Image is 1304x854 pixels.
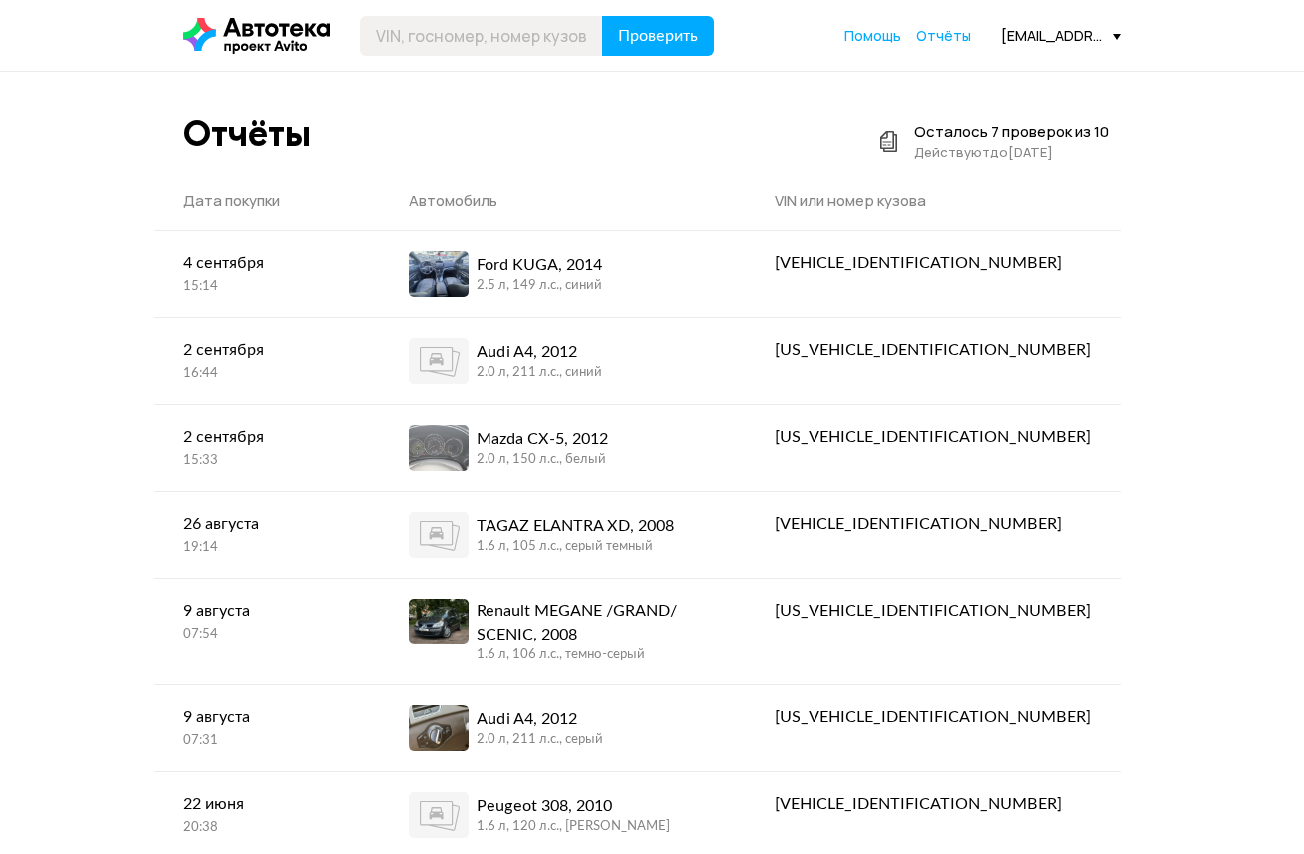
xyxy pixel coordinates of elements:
a: [US_VEHICLE_IDENTIFICATION_NUMBER] [745,318,1121,382]
div: 2.0 л, 211 л.c., серый [477,731,603,749]
a: Renault MEGANE /GRAND/ SCENIC, 20081.6 л, 106 л.c., темно-серый [379,579,745,684]
a: [VEHICLE_IDENTIFICATION_NUMBER] [745,772,1121,836]
a: Audi A4, 20122.0 л, 211 л.c., серый [379,685,745,771]
div: Действуют до [DATE] [914,142,1109,162]
div: 1.6 л, 120 л.c., [PERSON_NAME] [477,818,670,836]
div: 19:14 [183,539,349,557]
div: 15:14 [183,278,349,296]
a: [VEHICLE_IDENTIFICATION_NUMBER] [745,492,1121,556]
a: 9 августа07:54 [154,579,379,663]
input: VIN, госномер, номер кузова [360,16,603,56]
div: 26 августа [183,512,349,536]
a: Mazda CX-5, 20122.0 л, 150 л.c., белый [379,405,745,491]
div: Осталось 7 проверок из 10 [914,122,1109,142]
div: 9 августа [183,599,349,623]
div: Mazda CX-5, 2012 [477,427,608,451]
div: [VEHICLE_IDENTIFICATION_NUMBER] [775,512,1091,536]
a: 2 сентября16:44 [154,318,379,403]
div: [VEHICLE_IDENTIFICATION_NUMBER] [775,251,1091,275]
div: [EMAIL_ADDRESS][DOMAIN_NAME] [1001,26,1121,45]
div: 2 сентября [183,338,349,362]
a: Отчёты [916,26,971,46]
div: 16:44 [183,365,349,383]
a: Audi A4, 20122.0 л, 211 л.c., синий [379,318,745,404]
div: Renault MEGANE /GRAND/ SCENIC, 2008 [477,599,715,646]
div: [US_VEHICLE_IDENTIFICATION_NUMBER] [775,338,1091,362]
div: 07:31 [183,732,349,750]
a: [US_VEHICLE_IDENTIFICATION_NUMBER] [745,579,1121,642]
div: Ford KUGA, 2014 [477,253,602,277]
a: [VEHICLE_IDENTIFICATION_NUMBER] [745,231,1121,295]
a: 9 августа07:31 [154,685,379,770]
div: Отчёты [183,112,311,155]
span: Помощь [844,26,901,45]
div: [US_VEHICLE_IDENTIFICATION_NUMBER] [775,705,1091,729]
div: 1.6 л, 105 л.c., серый темный [477,538,674,556]
span: Отчёты [916,26,971,45]
a: [US_VEHICLE_IDENTIFICATION_NUMBER] [745,685,1121,749]
div: Дата покупки [183,191,349,211]
div: [VEHICLE_IDENTIFICATION_NUMBER] [775,792,1091,816]
div: 2.5 л, 149 л.c., синий [477,277,602,295]
div: 4 сентября [183,251,349,275]
div: 20:38 [183,819,349,837]
div: Audi A4, 2012 [477,340,602,364]
div: Автомобиль [409,191,715,211]
div: 2.0 л, 211 л.c., синий [477,364,602,382]
span: Проверить [618,28,698,44]
div: [US_VEHICLE_IDENTIFICATION_NUMBER] [775,425,1091,449]
a: Помощь [844,26,901,46]
div: 2 сентября [183,425,349,449]
a: 4 сентября15:14 [154,231,379,316]
a: [US_VEHICLE_IDENTIFICATION_NUMBER] [745,405,1121,469]
div: Audi A4, 2012 [477,707,603,731]
a: 26 августа19:14 [154,492,379,577]
a: 2 сентября15:33 [154,405,379,490]
div: 22 июня [183,792,349,816]
div: Peugeot 308, 2010 [477,794,670,818]
div: 9 августа [183,705,349,729]
div: 1.6 л, 106 л.c., темно-серый [477,646,715,664]
a: TAGAZ ELANTRA XD, 20081.6 л, 105 л.c., серый темный [379,492,745,578]
button: Проверить [602,16,714,56]
div: 07:54 [183,626,349,643]
div: 15:33 [183,452,349,470]
div: TAGAZ ELANTRA XD, 2008 [477,514,674,538]
div: [US_VEHICLE_IDENTIFICATION_NUMBER] [775,599,1091,623]
a: Ford KUGA, 20142.5 л, 149 л.c., синий [379,231,745,317]
div: VIN или номер кузова [775,191,1091,211]
div: 2.0 л, 150 л.c., белый [477,451,608,469]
